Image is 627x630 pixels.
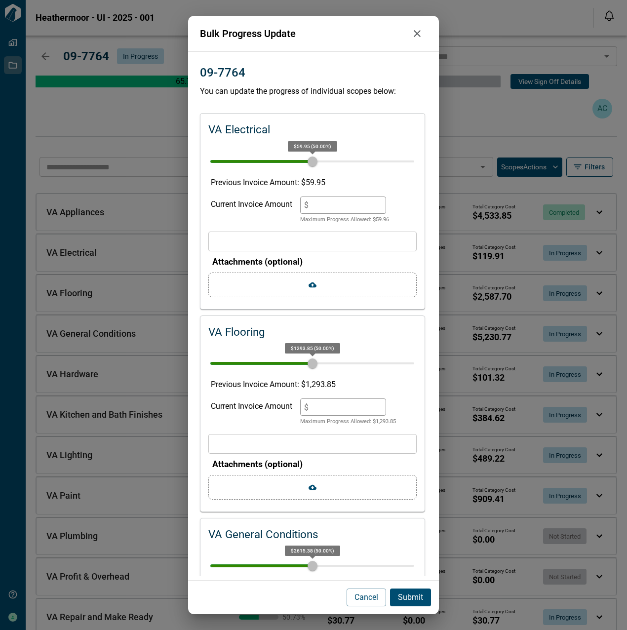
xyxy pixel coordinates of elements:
[212,255,417,268] p: Attachments (optional)
[354,591,378,603] p: Cancel
[200,85,427,97] p: You can update the progress of individual scopes below:
[398,591,423,603] p: Submit
[200,64,245,81] p: 09-7764
[211,177,414,189] p: Previous Invoice Amount: $ 59.95
[211,197,292,224] div: Current Invoice Amount
[211,379,414,391] p: Previous Invoice Amount: $ 1,293.85
[304,402,309,412] span: $
[208,121,270,138] p: VA Electrical
[390,589,431,606] button: Submit
[212,458,417,471] p: Attachments (optional)
[208,324,265,341] p: VA Flooring
[300,216,389,224] p: Maximum Progress Allowed: $ 59.96
[347,589,386,606] button: Cancel
[304,200,309,210] span: $
[300,418,396,426] p: Maximum Progress Allowed: $ 1,293.85
[208,526,318,543] p: VA General Conditions
[211,398,292,426] div: Current Invoice Amount
[200,26,407,41] p: Bulk Progress Update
